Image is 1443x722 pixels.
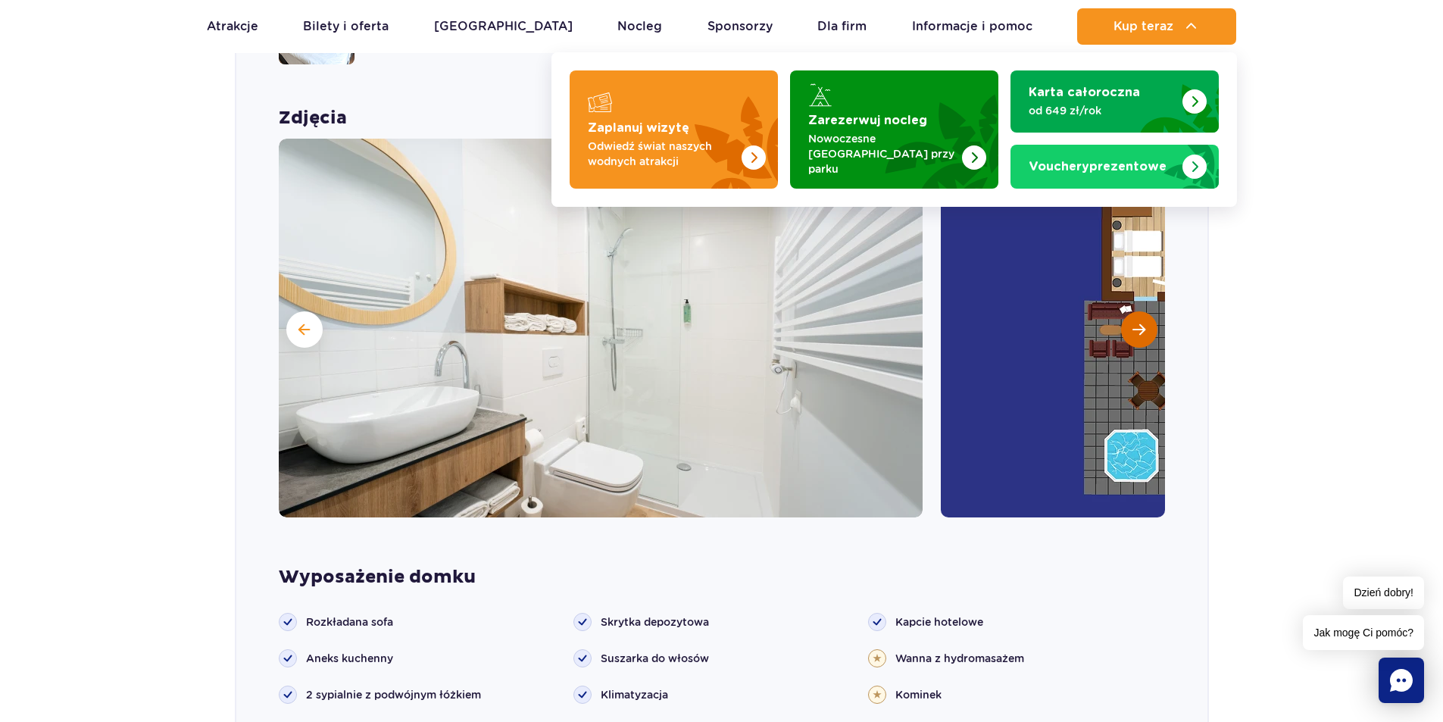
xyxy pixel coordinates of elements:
[1029,161,1167,173] strong: prezentowe
[306,614,393,630] span: Rozkładana sofa
[1379,658,1424,703] div: Chat
[306,687,481,702] span: 2 sypialnie z podwójnym łóżkiem
[895,687,942,702] span: Kominek
[279,107,1165,130] strong: Zdjęcia
[790,70,998,189] a: Zarezerwuj nocleg
[1010,145,1219,189] a: Vouchery prezentowe
[808,114,927,127] strong: Zarezerwuj nocleg
[817,8,867,45] a: Dla firm
[1010,70,1219,133] a: Karta całoroczna
[1029,103,1176,118] p: od 649 zł/rok
[1303,615,1424,650] span: Jak mogę Ci pomóc?
[1029,86,1140,98] strong: Karta całoroczna
[895,651,1024,666] span: Wanna z hydromasażem
[601,687,668,702] span: Klimatyzacja
[279,566,1165,589] strong: Wyposażenie domku
[601,614,709,630] span: Skrytka depozytowa
[1029,161,1089,173] span: Vouchery
[617,8,662,45] a: Nocleg
[570,70,778,189] a: Zaplanuj wizytę
[588,139,736,169] p: Odwiedź świat naszych wodnych atrakcji
[707,8,773,45] a: Sponsorzy
[306,651,393,666] span: Aneks kuchenny
[912,8,1032,45] a: Informacje i pomoc
[601,651,709,666] span: Suszarka do włosów
[434,8,573,45] a: [GEOGRAPHIC_DATA]
[808,131,956,177] p: Nowoczesne [GEOGRAPHIC_DATA] przy parku
[1121,311,1157,348] button: Następny slajd
[303,8,389,45] a: Bilety i oferta
[588,122,689,134] strong: Zaplanuj wizytę
[1077,8,1236,45] button: Kup teraz
[895,614,983,630] span: Kapcie hotelowe
[207,8,258,45] a: Atrakcje
[1343,577,1424,609] span: Dzień dobry!
[1113,20,1173,33] span: Kup teraz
